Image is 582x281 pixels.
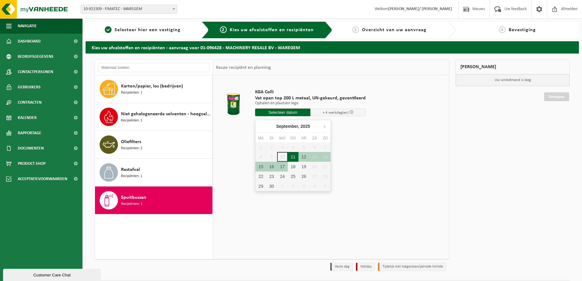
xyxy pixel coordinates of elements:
div: 23 [266,172,277,181]
span: Kies uw afvalstoffen en recipiënten [230,28,314,32]
span: Contracten [18,95,42,110]
div: 1 [277,181,288,191]
input: Materiaal zoeken [98,63,210,72]
span: Overzicht van uw aanvraag [362,28,426,32]
div: 15 [255,162,266,172]
div: Keuze recipiënt en planning [213,60,274,75]
div: 16 [266,162,277,172]
span: Navigatie [18,18,37,34]
span: Recipiënten: 1 [121,118,142,124]
div: 3 [298,181,309,191]
span: Recipiënten: 1 [121,90,142,96]
span: Dashboard [18,34,41,49]
span: Contactpersonen [18,64,53,79]
div: 19 [298,162,309,172]
li: Vaste dag [330,263,353,271]
div: 11 [288,152,298,162]
div: 2 [288,181,298,191]
div: 18 [288,162,298,172]
button: Oliefilters Recipiënten: 2 [95,131,213,159]
div: 17 [277,162,288,172]
button: Spuitbussen Recipiënten: 1 [95,187,213,214]
div: 24 [277,172,288,181]
span: Recipiënten: 2 [121,146,142,151]
div: 29 [255,181,266,191]
button: Restafval Recipiënten: 1 [95,159,213,187]
a: Doorgaan [544,92,569,101]
span: KGA Colli [255,89,366,95]
span: Rapportage [18,125,41,141]
span: Oliefilters [121,138,141,146]
span: 3 [352,26,359,33]
div: 30 [266,181,277,191]
p: Ophalen en plaatsen lege [255,101,366,105]
div: ma [255,135,266,141]
i: 2025 [301,124,310,128]
span: Restafval [121,166,140,173]
span: Kalender [18,110,37,125]
p: Uw winkelmand is leeg [456,74,569,86]
span: Product Shop [18,156,46,171]
div: 12 [298,152,309,162]
span: 1 [105,26,112,33]
div: September, [274,121,313,131]
span: Karton/papier, los (bedrijven) [121,83,183,90]
div: vr [298,135,309,141]
span: Recipiënten: 1 [121,173,142,179]
span: + 4 werkdag(en) [323,111,349,115]
h2: Kies uw afvalstoffen en recipiënten - aanvraag voor 01-096428 - MACHINERY RESALE BV - WAREGEM [86,41,579,53]
span: Vat open top 200 L metaal, UN-gekeurd, geventileerd [255,95,366,101]
strong: [PERSON_NAME]/ [PERSON_NAME] [388,7,452,11]
span: 10-921509 - FIMATEC - WAREGEM [81,5,177,14]
button: Karton/papier, los (bedrijven) Recipiënten: 1 [95,75,213,103]
span: Documenten [18,141,44,156]
span: Bevestiging [509,28,536,32]
div: [PERSON_NAME] [456,60,570,74]
span: Gebruikers [18,79,41,95]
li: Holiday [356,263,375,271]
a: 1Selecteer hier een vestiging [89,26,197,34]
div: zo [320,135,331,141]
div: 22 [255,172,266,181]
span: 10-921509 - FIMATEC - WAREGEM [81,5,177,13]
span: Niet gehalogeneerde solventen - hoogcalorisch in kleinverpakking [121,110,211,118]
span: 4 [499,26,506,33]
span: Selecteer hier een vestiging [115,28,181,32]
div: di [266,135,277,141]
div: do [288,135,298,141]
span: Acceptatievoorwaarden [18,171,67,187]
div: wo [277,135,288,141]
span: Bedrijfsgegevens [18,49,53,64]
button: Niet gehalogeneerde solventen - hoogcalorisch in kleinverpakking Recipiënten: 1 [95,103,213,131]
span: 2 [220,26,227,33]
div: 25 [288,172,298,181]
div: za [309,135,320,141]
span: Spuitbussen [121,194,146,201]
iframe: chat widget [3,268,102,281]
li: Tijdelijk niet toegestaan/période limitée [378,263,446,271]
input: Selecteer datum [255,109,310,116]
div: 26 [298,172,309,181]
span: Recipiënten: 1 [121,201,142,207]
